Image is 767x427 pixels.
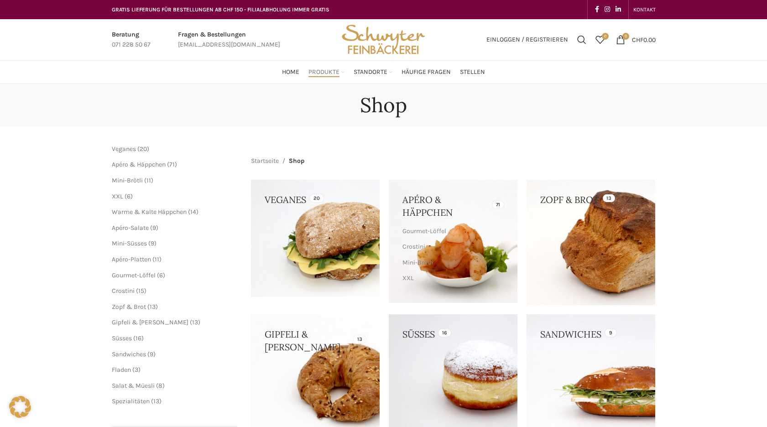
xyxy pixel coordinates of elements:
[308,68,339,77] span: Produkte
[151,240,154,247] span: 9
[150,303,156,311] span: 13
[591,31,609,49] a: 0
[146,177,151,184] span: 11
[135,366,138,374] span: 3
[633,6,656,13] span: KONTAKT
[402,224,501,239] a: Gourmet-Löffel
[460,63,485,81] a: Stellen
[482,31,573,49] a: Einloggen / Registrieren
[112,366,131,374] a: Fladen
[112,161,166,168] a: Apéro & Häppchen
[112,30,151,50] a: Infobox link
[112,145,136,153] a: Veganes
[112,193,123,200] a: XXL
[611,31,660,49] a: 0 CHF0.00
[152,224,156,232] span: 9
[360,93,407,117] h1: Shop
[402,68,451,77] span: Häufige Fragen
[402,255,501,271] a: Mini-Brötli
[282,68,299,77] span: Home
[155,255,159,263] span: 11
[169,161,175,168] span: 71
[178,30,280,50] a: Infobox link
[251,156,304,166] nav: Breadcrumb
[112,271,156,279] a: Gourmet-Löffel
[153,397,159,405] span: 13
[190,208,196,216] span: 14
[251,156,279,166] a: Startseite
[602,33,609,40] span: 0
[112,208,187,216] a: Warme & Kalte Häppchen
[402,271,501,286] a: XXL
[592,3,602,16] a: Facebook social link
[112,287,135,295] a: Crostini
[486,36,568,43] span: Einloggen / Registrieren
[402,63,451,81] a: Häufige Fragen
[112,177,143,184] a: Mini-Brötli
[112,350,146,358] a: Sandwiches
[629,0,660,19] div: Secondary navigation
[402,239,501,255] a: Crostini
[402,286,501,302] a: Warme & Kalte Häppchen
[112,303,146,311] a: Zopf & Brot
[308,63,344,81] a: Produkte
[159,271,163,279] span: 6
[136,334,141,342] span: 16
[339,35,428,43] a: Site logo
[140,145,147,153] span: 20
[112,318,188,326] a: Gipfeli & [PERSON_NAME]
[632,36,656,43] bdi: 0.00
[150,350,153,358] span: 9
[573,31,591,49] a: Suchen
[339,19,428,60] img: Bäckerei Schwyter
[112,6,329,13] span: GRATIS LIEFERUNG FÜR BESTELLUNGEN AB CHF 150 - FILIALABHOLUNG IMMER GRATIS
[112,334,132,342] a: Süsses
[460,68,485,77] span: Stellen
[112,240,147,247] a: Mini-Süsses
[112,397,150,405] a: Spezialitäten
[632,36,643,43] span: CHF
[107,63,660,81] div: Main navigation
[127,193,130,200] span: 6
[354,63,392,81] a: Standorte
[602,3,613,16] a: Instagram social link
[158,382,162,390] span: 8
[354,68,387,77] span: Standorte
[192,318,198,326] span: 13
[289,156,304,166] span: Shop
[112,224,149,232] a: Apéro-Salate
[613,3,624,16] a: Linkedin social link
[112,255,151,263] a: Apéro-Platten
[282,63,299,81] a: Home
[591,31,609,49] div: Meine Wunschliste
[633,0,656,19] a: KONTAKT
[622,33,629,40] span: 0
[138,287,144,295] span: 15
[112,382,155,390] a: Salat & Müesli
